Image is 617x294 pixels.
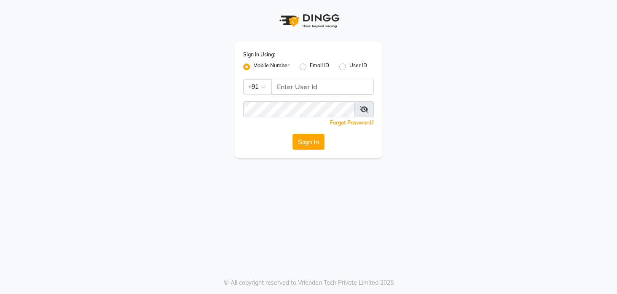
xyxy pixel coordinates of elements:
label: Sign In Using: [243,51,275,58]
img: logo1.svg [275,8,342,33]
button: Sign In [292,134,325,150]
input: Username [271,79,374,95]
input: Username [243,101,355,117]
label: Mobile Number [253,62,290,72]
label: User ID [349,62,367,72]
label: Email ID [310,62,329,72]
a: Forgot Password? [330,119,374,126]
